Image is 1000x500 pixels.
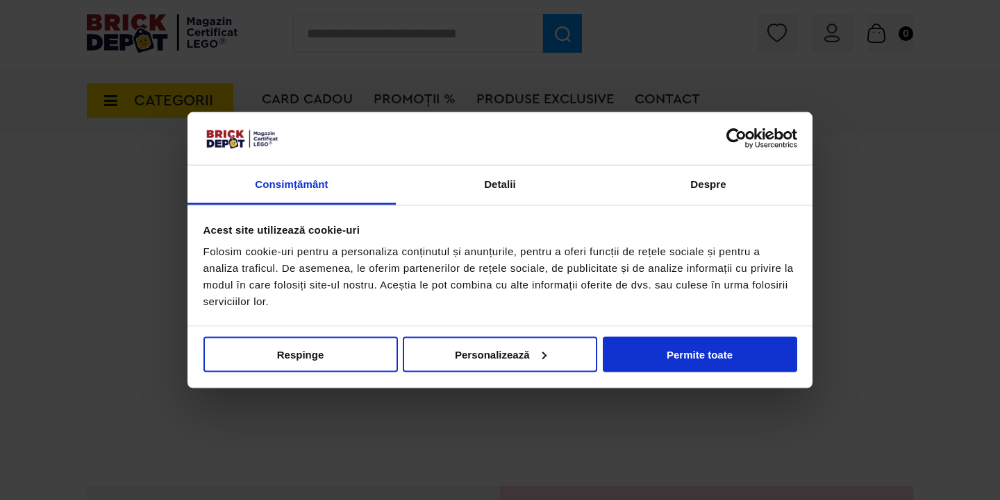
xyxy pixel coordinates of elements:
[403,336,597,372] button: Personalizează
[203,243,797,310] div: Folosim cookie-uri pentru a personaliza conținutul și anunțurile, pentru a oferi funcții de rețel...
[604,166,812,205] a: Despre
[203,128,280,150] img: siglă
[187,166,396,205] a: Consimțământ
[603,336,797,372] button: Permite toate
[676,128,797,148] a: Usercentrics Cookiebot - opens in a new window
[396,166,604,205] a: Detalii
[203,221,797,238] div: Acest site utilizează cookie-uri
[203,336,398,372] button: Respinge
